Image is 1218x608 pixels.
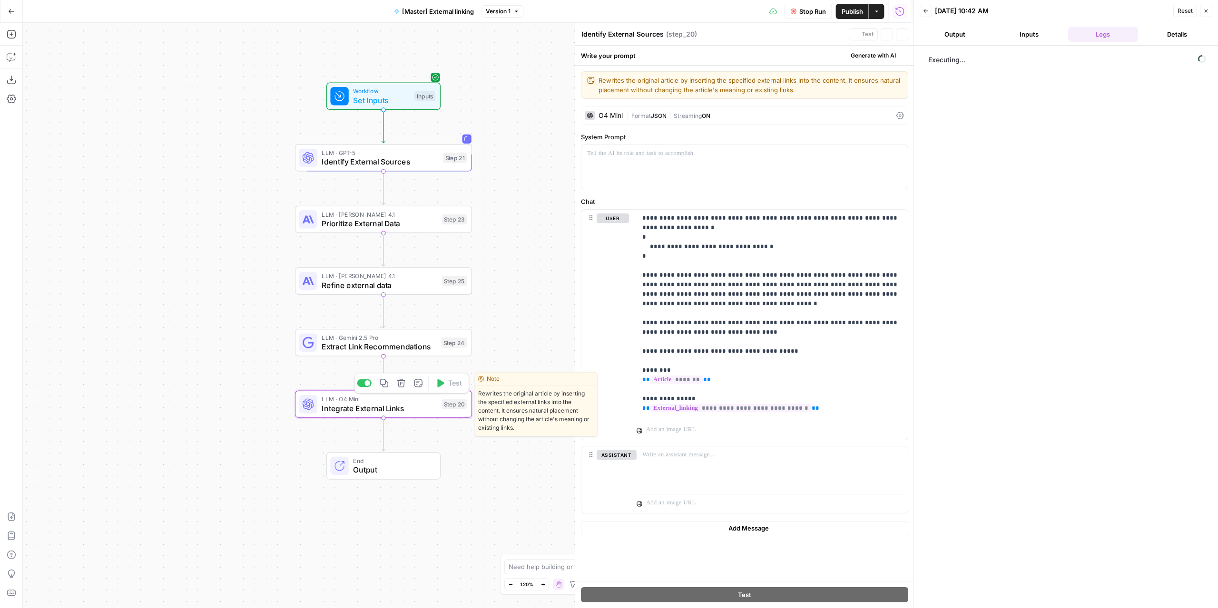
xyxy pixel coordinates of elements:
[1142,27,1212,42] button: Details
[597,450,637,460] button: assistant
[581,132,908,142] label: System Prompt
[322,341,436,352] span: Extract Link Recommendations
[849,28,878,40] button: Test
[322,403,437,414] span: Integrate External Links
[295,267,472,295] div: LLM · [PERSON_NAME] 4.1Refine external dataStep 25
[994,27,1064,42] button: Inputs
[322,148,438,157] span: LLM · GPT-5
[667,110,674,120] span: |
[443,153,467,163] div: Step 21
[441,338,467,348] div: Step 24
[442,214,467,225] div: Step 23
[481,5,523,18] button: Version 1
[925,52,1208,68] span: Executing...
[431,376,466,390] button: Test
[295,83,472,110] div: WorkflowSet InputsInputs
[448,378,462,388] span: Test
[322,156,438,167] span: Identify External Sources
[666,29,697,39] span: ( step_20 )
[631,112,651,119] span: Format
[322,271,437,280] span: LLM · [PERSON_NAME] 4.1
[353,95,410,106] span: Set Inputs
[836,4,869,19] button: Publish
[353,87,410,96] span: Workflow
[442,276,467,286] div: Step 25
[581,446,629,513] div: assistant
[520,580,533,588] span: 120%
[322,210,437,219] span: LLM · [PERSON_NAME] 4.1
[382,294,385,328] g: Edge from step_25 to step_24
[838,49,908,62] button: Generate with AI
[581,587,908,602] button: Test
[353,456,431,465] span: End
[1173,5,1197,17] button: Reset
[322,280,437,291] span: Refine external data
[575,46,914,65] div: Write your prompt
[382,233,385,266] g: Edge from step_23 to step_25
[674,112,702,119] span: Streaming
[382,417,385,451] g: Edge from step_20 to end
[382,109,385,143] g: Edge from start to step_21
[581,29,664,39] textarea: Identify External Sources
[842,7,863,16] span: Publish
[295,206,472,233] div: LLM · [PERSON_NAME] 4.1Prioritize External DataStep 23
[414,91,435,102] div: Inputs
[738,590,751,599] span: Test
[295,144,472,172] div: LLM · GPT-5Identify External SourcesStep 21
[322,395,437,404] span: LLM · O4 Mini
[442,399,467,410] div: Step 20
[295,391,472,418] div: LLM · O4 MiniIntegrate External LinksStep 20Test
[599,112,623,119] div: O4 Mini
[581,210,629,440] div: user
[627,110,631,120] span: |
[475,373,597,386] div: Note
[728,523,769,533] span: Add Message
[295,329,472,357] div: LLM · Gemini 2.5 ProExtract Link RecommendationsStep 24
[581,197,908,206] label: Chat
[851,51,896,60] span: Generate with AI
[785,4,832,19] button: Stop Run
[402,7,474,16] span: [Master] External linking
[920,27,990,42] button: Output
[353,464,431,475] span: Output
[295,452,472,480] div: EndOutput
[322,218,437,229] span: Prioritize External Data
[799,7,826,16] span: Stop Run
[599,76,902,95] textarea: Rewrites the original article by inserting the specified external links into the content. It ensu...
[581,521,908,535] button: Add Message
[486,7,511,16] span: Version 1
[322,333,436,342] span: LLM · Gemini 2.5 Pro
[702,112,710,119] span: ON
[382,171,385,204] g: Edge from step_21 to step_23
[597,213,629,223] button: user
[1068,27,1139,42] button: Logs
[475,386,597,436] span: Rewrites the original article by inserting the specified external links into the content. It ensu...
[862,30,874,39] span: Test
[651,112,667,119] span: JSON
[1178,7,1193,15] span: Reset
[388,4,480,19] button: [Master] External linking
